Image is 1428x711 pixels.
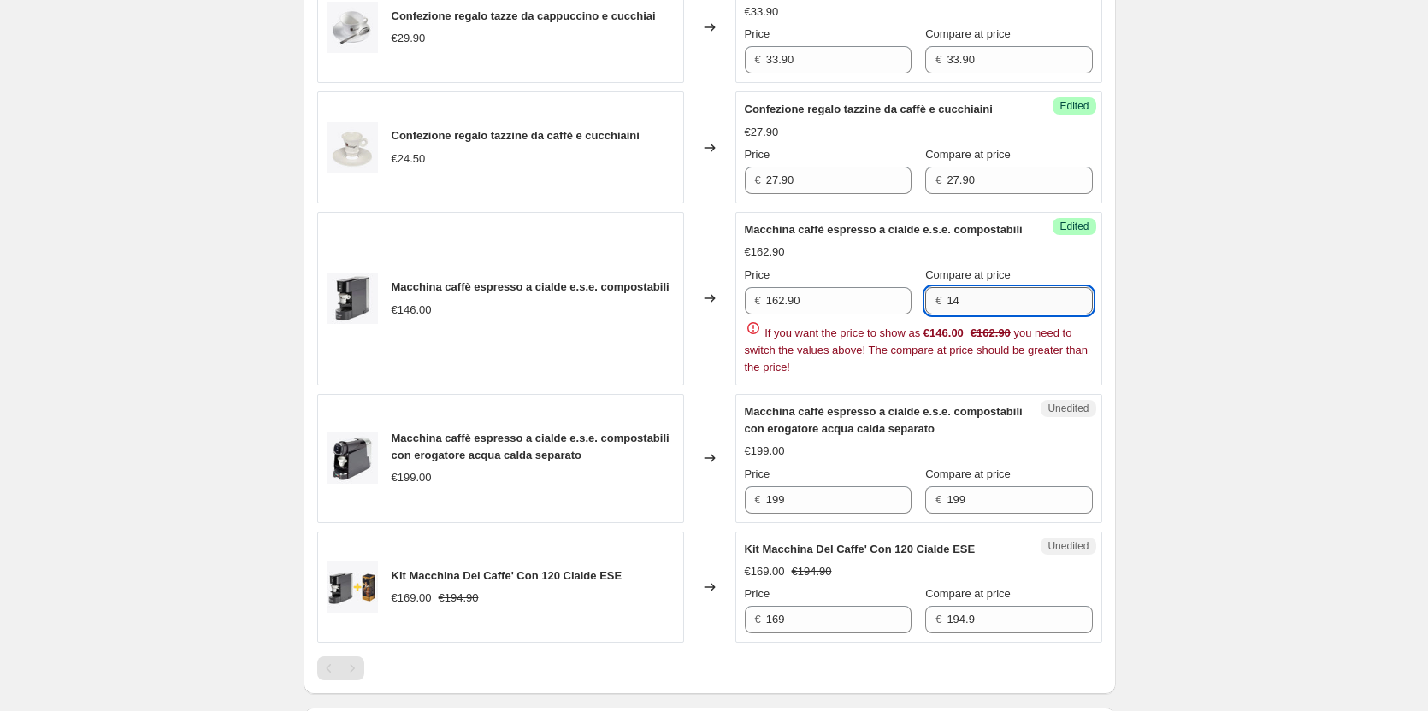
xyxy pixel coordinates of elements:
img: 10138-ga_01-caffe-del-caravaggio-confezione-regalo-tazzine-da-caffe-e-cucchiaini_80x.jpg [327,122,378,173]
span: Confezione regalo tazze da cappuccino e cucchiai [392,9,656,22]
span: € [935,493,941,506]
div: €169.00 [745,563,785,580]
span: € [755,493,761,506]
span: € [935,613,941,626]
nav: Pagination [317,656,364,680]
strike: €162.90 [971,325,1011,342]
span: Price [745,467,770,480]
div: €169.00 [392,590,432,607]
span: Price [745,27,770,40]
span: € [935,294,941,307]
div: €146.00 [392,302,432,319]
span: Price [745,587,770,600]
strike: €194.90 [792,563,832,580]
strike: €194.90 [439,590,479,607]
span: € [755,294,761,307]
span: Macchina caffè espresso a cialde e.s.e. compostabili con erogatore acqua calda separato [392,432,670,461]
img: 10171-ga_01-macchina-caffe--espresso-a-cialde-e.s.e.--compostabili-con-erogatore--acqua-calda--se... [327,432,378,484]
span: Unedited [1047,539,1089,553]
img: 10157-ga_01-caffe-del-caravaggio-confezione-regalo-tazze-da-cappuccino-e-cucchiai_80x.jpg [327,2,378,53]
span: Macchina caffè espresso a cialde e.s.e. compostabili [392,280,670,293]
span: Unedited [1047,402,1089,415]
span: € [755,613,761,626]
img: 10168-ga_00-macchina-caffe-espresso-a-cialde-e.s.e.-compostabilicopia_80x.jpg [327,273,378,324]
span: Price [745,268,770,281]
span: Confezione regalo tazzine da caffè e cucchiaini [392,129,640,142]
span: Compare at price [925,587,1011,600]
span: Macchina caffè espresso a cialde e.s.e. compostabili [745,223,1023,236]
span: Kit Macchina Del Caffe' Con 120 Cialde ESE [392,569,623,582]
div: €199.00 [392,469,432,486]
span: Compare at price [925,148,1011,161]
div: €146.00 [923,325,964,342]
div: €162.90 [745,244,785,261]
div: €24.50 [392,150,426,167]
span: Compare at price [925,467,1011,480]
div: €199.00 [745,443,785,460]
span: Edited [1059,99,1089,113]
span: Price [745,148,770,161]
span: € [755,173,761,186]
span: € [755,53,761,66]
span: If you want the price to show as you need to switch the values above! The compare at price should... [745,326,1089,373]
div: €29.90 [392,30,426,47]
span: Kit Macchina Del Caffe' Con 120 Cialde ESE [745,543,976,555]
span: Compare at price [925,268,1011,281]
div: €33.90 [745,3,779,21]
span: Compare at price [925,27,1011,40]
span: Edited [1059,220,1089,233]
img: KIT_10168-10008B-ga_01-kit-macchina-del-caffe-con-120-cialde-ese_80x.jpg [327,561,378,613]
span: Confezione regalo tazzine da caffè e cucchiaini [745,103,993,115]
span: € [935,173,941,186]
span: € [935,53,941,66]
span: Macchina caffè espresso a cialde e.s.e. compostabili con erogatore acqua calda separato [745,405,1023,435]
div: €27.90 [745,124,779,141]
